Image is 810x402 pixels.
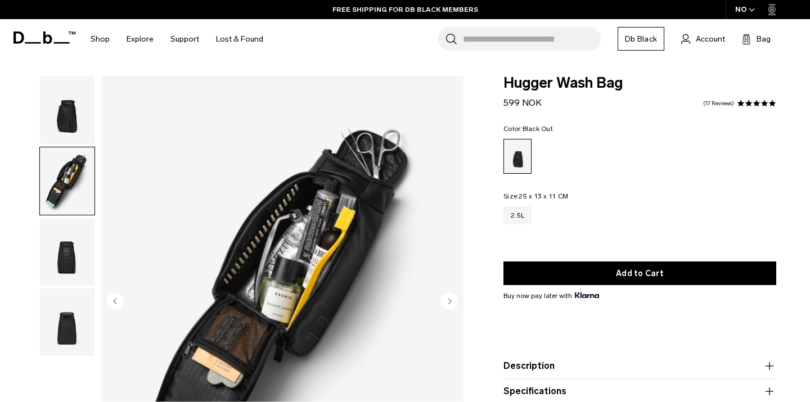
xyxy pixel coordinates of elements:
span: Black Out [523,125,553,133]
span: Account [696,33,725,45]
span: Hugger Wash Bag [503,76,776,91]
button: Hugger Wash Bag Black Out [39,218,95,286]
a: Account [681,32,725,46]
a: FREE SHIPPING FOR DB BLACK MEMBERS [332,4,478,15]
a: 2.5L [503,206,532,224]
img: {"height" => 20, "alt" => "Klarna"} [575,292,599,298]
button: Previous slide [107,292,124,311]
a: Explore [127,19,154,59]
img: Hugger Wash Bag Black Out [40,288,94,356]
button: Description [503,359,776,373]
img: Hugger Wash Bag Black Out [40,76,94,144]
button: Hugger Wash Bag Black Out [39,288,95,356]
button: Add to Cart [503,261,776,285]
button: Hugger Wash Bag Black Out [39,76,95,144]
span: 25 x 13 x 11 CM [519,192,568,200]
a: Support [170,19,199,59]
span: Bag [757,33,771,45]
a: Black Out [503,139,532,174]
legend: Size: [503,193,568,200]
nav: Main Navigation [82,19,272,59]
img: Hugger Wash Bag Black Out [40,218,94,286]
button: Hugger Wash Bag Black Out [39,147,95,215]
a: Lost & Found [216,19,263,59]
a: Db Black [618,27,664,51]
button: Specifications [503,385,776,398]
span: Buy now pay later with [503,291,599,301]
a: 17 reviews [703,101,734,106]
img: Hugger Wash Bag Black Out [40,147,94,215]
a: Shop [91,19,110,59]
span: 599 NOK [503,97,542,108]
legend: Color: [503,125,553,132]
button: Next slide [441,292,458,311]
button: Bag [742,32,771,46]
